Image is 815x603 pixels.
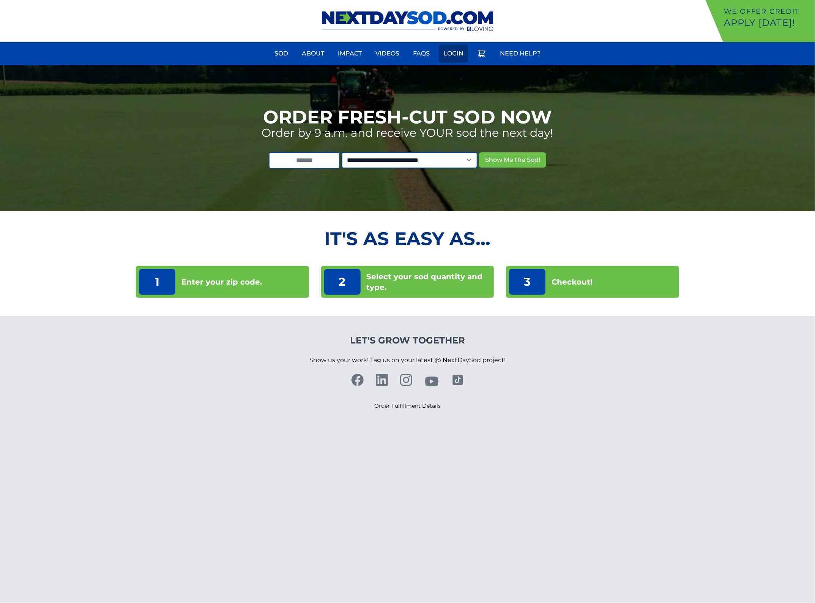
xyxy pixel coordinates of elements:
[333,44,366,63] a: Impact
[270,44,293,63] a: Sod
[181,277,262,287] p: Enter your zip code.
[309,347,506,374] p: Show us your work! Tag us on your latest @ NextDaySod project!
[724,17,812,29] p: Apply [DATE]!
[309,334,506,347] h4: Let's Grow Together
[297,44,329,63] a: About
[479,152,546,168] button: Show Me the Sod!
[136,229,679,248] h2: It's as Easy As...
[262,126,553,140] p: Order by 9 a.m. and receive YOUR sod the next day!
[371,44,404,63] a: Videos
[552,277,593,287] p: Checkout!
[439,44,468,63] a: Login
[367,271,491,293] p: Select your sod quantity and type.
[139,269,175,295] p: 1
[374,402,441,409] a: Order Fulfillment Details
[263,108,552,126] h1: Order Fresh-Cut Sod Now
[408,44,434,63] a: FAQs
[509,269,545,295] p: 3
[495,44,545,63] a: Need Help?
[724,6,812,17] p: We offer Credit
[324,269,361,295] p: 2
